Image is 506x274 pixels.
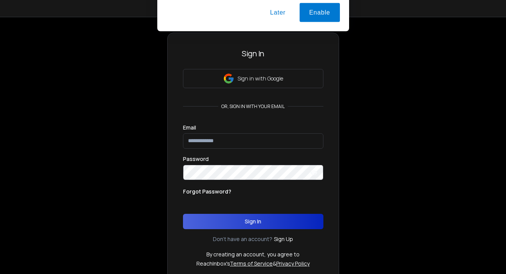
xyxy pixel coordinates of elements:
p: Don't have an account? [213,235,272,243]
a: Terms of Service [230,260,273,267]
button: Sign In [183,214,323,229]
p: By creating an account, you agree to [206,251,300,258]
a: Privacy Policy [276,260,310,267]
p: Sign in with Google [237,75,283,82]
img: notification icon [166,9,197,40]
p: Forgot Password? [183,188,231,195]
label: Email [183,125,196,130]
p: or, sign in with your email [218,103,288,110]
div: Enable notifications to stay on top of your campaigns with real-time updates on replies. [197,9,340,27]
button: Enable [300,40,340,59]
p: ReachInbox's & [196,260,310,267]
button: Later [260,40,295,59]
label: Password [183,156,209,162]
a: Sign Up [274,235,293,243]
button: Sign in with Google [183,69,323,88]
